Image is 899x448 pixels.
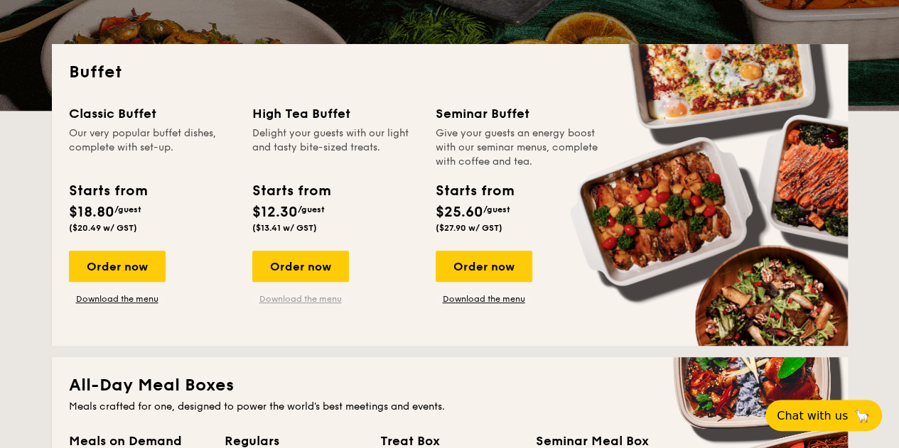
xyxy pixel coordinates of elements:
div: Starts from [252,180,330,202]
span: /guest [114,204,141,214]
span: /guest [298,204,325,214]
div: Starts from [69,180,146,202]
div: Order now [69,251,166,282]
div: Give your guests an energy boost with our seminar menus, complete with coffee and tea. [436,126,602,169]
div: Seminar Buffet [436,104,602,124]
span: $18.80 [69,204,114,221]
div: High Tea Buffet [252,104,419,124]
span: ($20.49 w/ GST) [69,223,137,233]
span: $12.30 [252,204,298,221]
div: Order now [252,251,349,282]
div: Meals crafted for one, designed to power the world's best meetings and events. [69,400,831,414]
span: 🦙 [854,408,871,424]
span: /guest [483,204,510,214]
div: Our very popular buffet dishes, complete with set-up. [69,126,235,169]
a: Download the menu [252,293,349,305]
h2: All-Day Meal Boxes [69,374,831,397]
button: Chat with us🦙 [765,400,882,431]
div: Classic Buffet [69,104,235,124]
span: Chat with us [777,409,848,422]
span: $25.60 [436,204,483,221]
span: ($27.90 w/ GST) [436,223,502,233]
h2: Buffet [69,61,831,84]
span: ($13.41 w/ GST) [252,223,317,233]
div: Delight your guests with our light and tasty bite-sized treats. [252,126,419,169]
a: Download the menu [436,293,532,305]
div: Order now [436,251,532,282]
a: Download the menu [69,293,166,305]
div: Starts from [436,180,513,202]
